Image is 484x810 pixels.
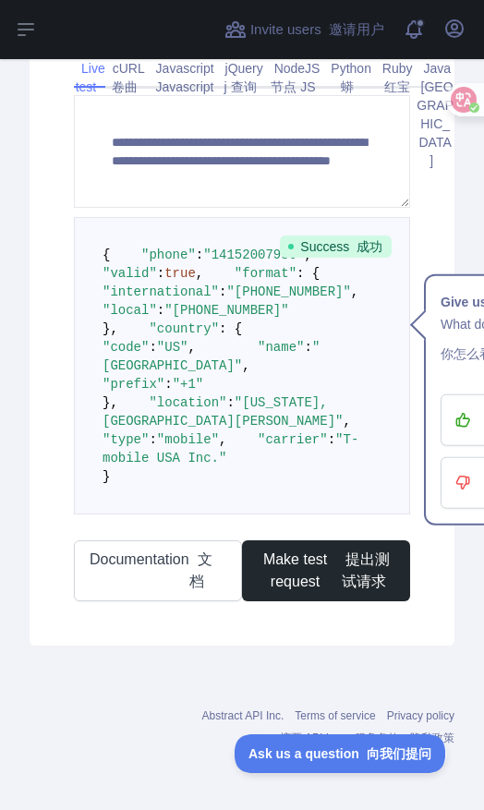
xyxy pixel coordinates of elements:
span: "international" [103,284,219,299]
font: 蟒 [341,79,354,94]
span: , [188,340,195,355]
a: Java [416,54,454,175]
font: j 查询 [224,79,257,94]
span: , [242,358,249,373]
iframe: Toggle Customer Support [235,734,447,773]
span: true [164,266,196,281]
span: , [351,284,358,299]
span: : [164,377,172,392]
span: , [343,414,350,429]
span: "code" [103,340,149,355]
font: 红宝石 [384,79,410,113]
span: : { [219,321,242,336]
span: : [226,395,234,410]
span: : [157,303,164,318]
span: "US" [157,340,188,355]
font: 提出测试请求 [342,551,390,589]
font: 卷曲 [112,79,138,94]
span: "local" [103,303,157,318]
a: Ruby [375,54,417,120]
span: "mobile" [157,432,219,447]
a: NodeJS [267,54,324,102]
span: , [196,266,203,281]
a: Terms of service [295,709,375,722]
a: Documentation 文档 [74,540,242,601]
span: "name" [258,340,304,355]
span: } [103,469,110,484]
font: 节点 JS [271,79,315,94]
span: "phone" [141,248,196,262]
font: 文档 [189,551,212,589]
span: "[PHONE_NUMBER]" [164,303,288,318]
font: Javascript 的 [155,79,213,113]
span: "14152007986" [203,248,304,262]
span: "valid" [103,266,157,281]
span: : [196,248,203,262]
span: { [103,248,110,262]
span: "carrier" [258,432,328,447]
span: : [157,266,164,281]
font: 邀请用户 [329,21,384,37]
span: : [328,432,335,447]
span: "[PHONE_NUMBER]" [226,284,350,299]
font: [GEOGRAPHIC_DATA] [417,79,454,168]
span: : [219,284,226,299]
span: "+1" [173,377,204,392]
span: "type" [103,432,149,447]
a: 服务条款 [355,731,399,744]
span: : [149,432,156,447]
button: Make test request 提出测试请求 [242,540,410,601]
span: Invite users [250,19,384,41]
a: 隐私政策 [410,731,454,744]
button: Invite users 邀请用户 [221,15,388,44]
a: Javascript [149,54,218,120]
span: : [149,340,156,355]
span: "prefix" [103,377,164,392]
span: , [219,432,226,447]
span: }, [103,395,118,410]
a: Privacy policy [387,709,454,722]
span: "format" [235,266,296,281]
span: : { [296,266,320,281]
span: }, [103,321,118,336]
a: jQuery [218,54,267,102]
a: cURL [105,54,149,102]
span: Success [280,236,392,258]
a: Python [323,54,374,102]
span: "country" [149,321,219,336]
font: 成功 [357,239,382,254]
span: "location" [149,395,226,410]
a: Abstract API Inc. [202,709,284,722]
span: : [304,340,311,355]
a: 摘要 API Inc. [280,731,344,744]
